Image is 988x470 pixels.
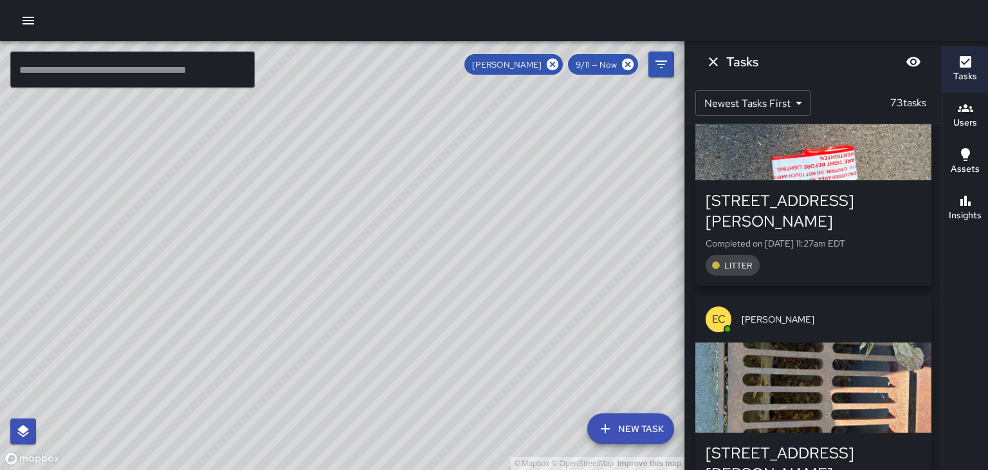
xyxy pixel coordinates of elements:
[648,52,674,77] button: Filters
[885,95,931,111] p: 73 tasks
[951,162,980,176] h6: Assets
[706,191,921,232] div: [STREET_ADDRESS][PERSON_NAME]
[587,413,674,444] button: New Task
[568,54,638,75] div: 9/11 — Now
[953,70,977,84] h6: Tasks
[700,49,726,75] button: Dismiss
[695,90,811,116] div: Newest Tasks First
[464,54,563,75] div: [PERSON_NAME]
[953,116,977,130] h6: Users
[712,312,726,327] p: EC
[726,52,758,72] h6: Tasks
[706,237,921,250] p: Completed on [DATE] 11:27am EDT
[742,313,921,326] span: [PERSON_NAME]
[901,49,926,75] button: Blur
[942,93,988,139] button: Users
[695,44,931,286] button: EC[PERSON_NAME][STREET_ADDRESS][PERSON_NAME]Completed on [DATE] 11:27am EDTLITTER
[942,46,988,93] button: Tasks
[717,260,760,271] span: LITTER
[942,185,988,232] button: Insights
[568,59,625,70] span: 9/11 — Now
[464,59,549,70] span: [PERSON_NAME]
[942,139,988,185] button: Assets
[949,209,982,223] h6: Insights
